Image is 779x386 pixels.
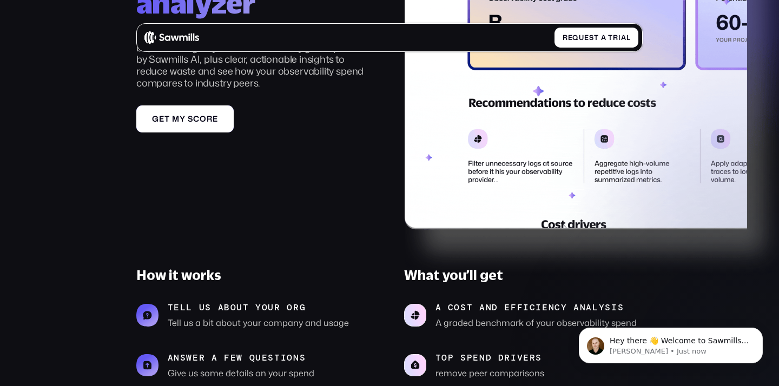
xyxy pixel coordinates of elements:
[172,114,180,123] span: m
[554,28,638,48] a: Requestatrial
[164,114,170,123] span: t
[213,114,218,123] span: e
[435,352,544,363] p: Top Spend Drivers
[136,267,375,283] h3: How it works
[159,114,164,123] span: e
[193,114,200,123] span: c
[572,34,579,42] span: q
[47,42,187,51] p: Message from Winston, sent Just now
[200,114,207,123] span: o
[136,30,374,89] p: Answer a few quick questions about your Datadog bill, and we’ll give you a cost-efficiency grade ...
[579,34,584,42] span: u
[568,34,573,42] span: e
[626,34,631,42] span: l
[152,114,159,123] span: G
[47,31,186,94] span: Hey there 👋 Welcome to Sawmills. The smart telemetry management platform that solves cost, qualit...
[589,34,594,42] span: s
[563,305,779,381] iframe: Intercom notifications message
[435,317,637,328] p: A graded benchmark of your observability spend
[563,34,568,42] span: R
[168,317,349,328] p: Tell us a bit about your company and usage
[207,114,213,123] span: r
[168,302,349,312] p: tell us about your org
[168,352,314,363] p: answer a few questions
[180,114,186,123] span: y
[584,34,589,42] span: e
[608,34,613,42] span: t
[188,114,193,123] span: s
[618,34,621,42] span: i
[601,34,606,42] span: a
[621,34,626,42] span: a
[594,34,599,42] span: t
[435,367,544,378] p: remove peer comparisons
[613,34,618,42] span: r
[168,367,314,378] p: Give us some details on your spend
